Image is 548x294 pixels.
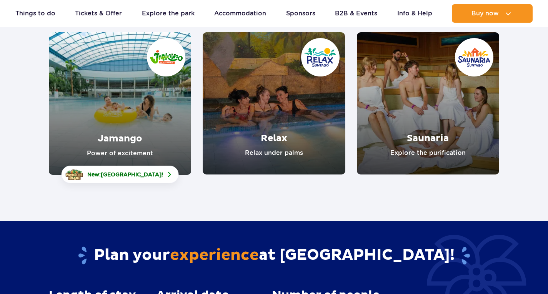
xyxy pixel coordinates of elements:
a: Info & Help [397,4,432,23]
span: experience [170,246,259,265]
h2: Plan your at [GEOGRAPHIC_DATA]! [49,246,499,266]
a: New:[GEOGRAPHIC_DATA]! [62,166,179,183]
a: Accommodation [214,4,266,23]
a: B2B & Events [335,4,377,23]
span: New: ! [87,171,163,178]
a: Sponsors [286,4,315,23]
span: [GEOGRAPHIC_DATA] [101,171,162,178]
a: Explore the park [142,4,195,23]
button: Buy now [452,4,533,23]
a: Tickets & Offer [75,4,122,23]
a: Jamango [49,32,191,175]
a: Saunaria [357,32,499,174]
span: Buy now [471,10,499,17]
a: Relax [203,32,345,174]
a: Things to do [15,4,55,23]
